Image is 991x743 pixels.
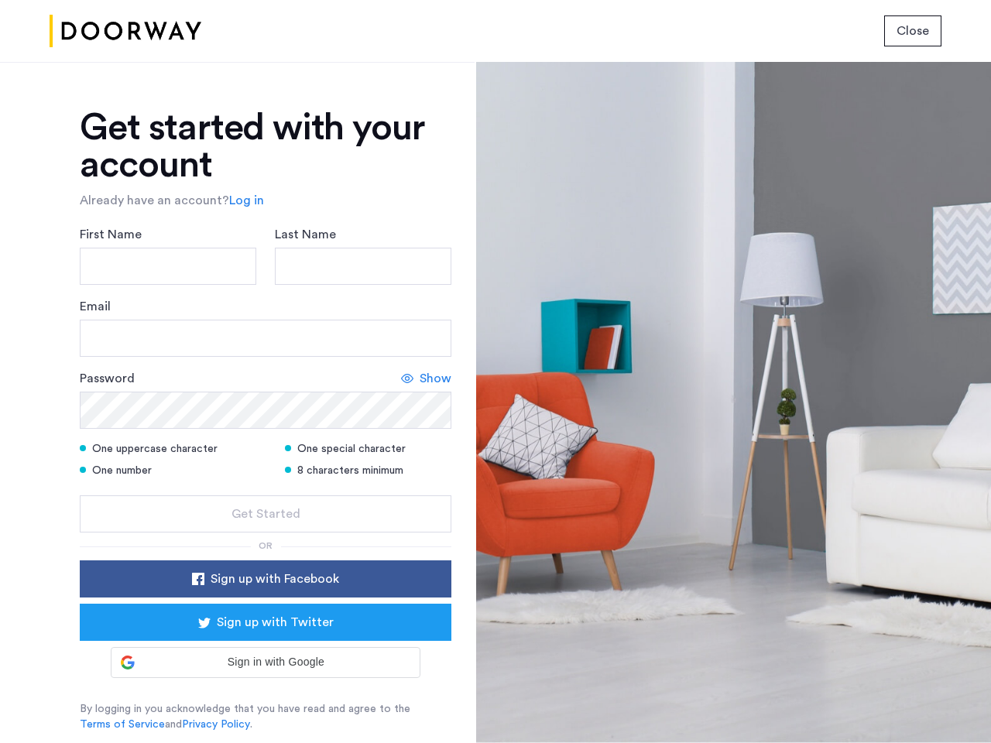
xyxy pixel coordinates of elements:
button: button [80,604,451,641]
label: First Name [80,225,142,244]
button: button [80,560,451,597]
p: By logging in you acknowledge that you have read and agree to the and . [80,701,451,732]
h1: Get started with your account [80,109,451,183]
span: or [259,541,273,550]
span: Already have an account? [80,194,229,207]
div: One number [80,463,266,478]
span: Show [420,369,451,388]
span: Close [897,22,929,40]
span: Sign in with Google [141,654,410,670]
label: Password [80,369,135,388]
label: Last Name [275,225,336,244]
a: Terms of Service [80,717,165,732]
div: One uppercase character [80,441,266,457]
div: One special character [285,441,451,457]
img: logo [50,2,201,60]
div: Sign in with Google [111,647,420,678]
span: Get Started [231,505,300,523]
a: Log in [229,191,264,210]
span: Sign up with Twitter [217,613,334,632]
label: Email [80,297,111,316]
span: Sign up with Facebook [211,570,339,588]
div: 8 characters minimum [285,463,451,478]
button: button [884,15,941,46]
a: Privacy Policy [182,717,250,732]
button: button [80,495,451,532]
